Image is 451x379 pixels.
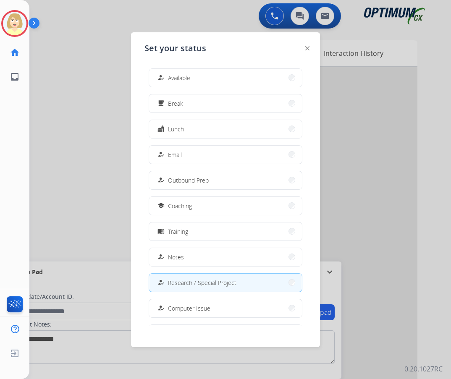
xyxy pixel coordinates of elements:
mat-icon: how_to_reg [157,177,165,184]
button: Coaching [149,197,302,215]
img: close-button [305,46,309,50]
span: Research / Special Project [168,278,236,287]
span: Outbound Prep [168,176,209,185]
span: Notes [168,253,184,261]
span: Computer Issue [168,304,210,313]
button: Lunch [149,120,302,138]
span: Training [168,227,188,236]
mat-icon: fastfood [157,125,165,133]
mat-icon: how_to_reg [157,254,165,261]
mat-icon: how_to_reg [157,279,165,286]
span: Available [168,73,190,82]
mat-icon: how_to_reg [157,305,165,312]
button: Outbound Prep [149,171,302,189]
mat-icon: how_to_reg [157,151,165,158]
button: Notes [149,248,302,266]
img: avatar [3,12,26,35]
button: Break [149,94,302,112]
mat-icon: free_breakfast [157,100,165,107]
mat-icon: home [10,47,20,58]
span: Break [168,99,183,108]
p: 0.20.1027RC [404,364,443,374]
button: Email [149,146,302,164]
mat-icon: menu_book [157,228,165,235]
button: Training [149,222,302,240]
span: Coaching [168,201,192,210]
mat-icon: inbox [10,72,20,82]
mat-icon: school [157,202,165,209]
button: Research / Special Project [149,274,302,292]
button: Internet Issue [149,325,302,343]
button: Computer Issue [149,299,302,317]
span: Email [168,150,182,159]
button: Available [149,69,302,87]
mat-icon: how_to_reg [157,74,165,81]
span: Lunch [168,125,184,133]
span: Set your status [144,42,206,54]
